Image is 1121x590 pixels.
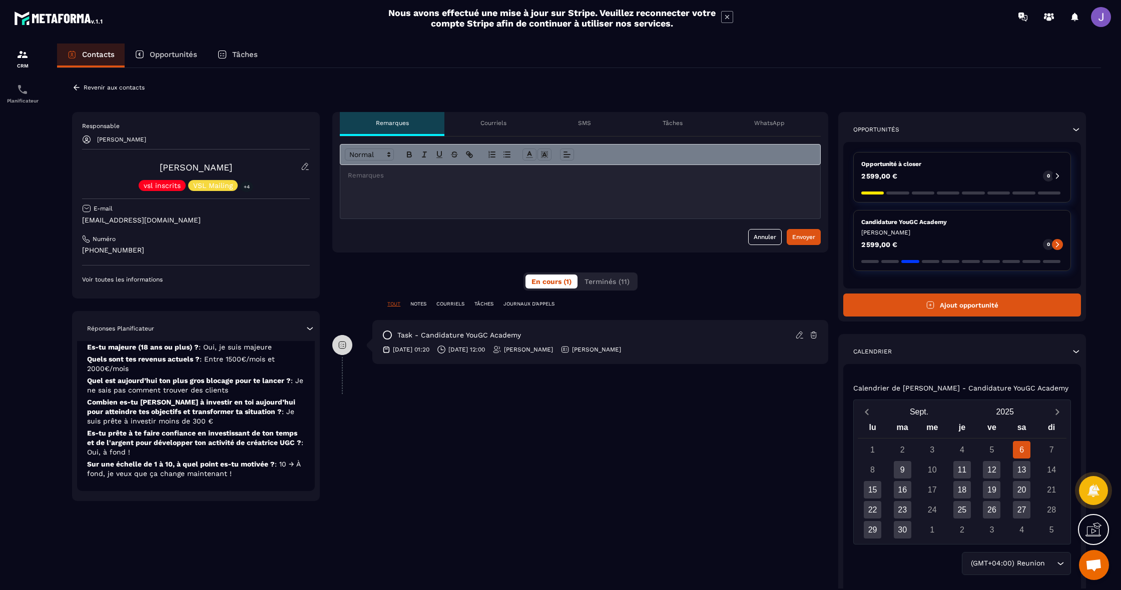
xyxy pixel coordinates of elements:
button: Ajout opportunité [843,293,1081,316]
p: Responsable [82,122,310,130]
p: Calendrier de [PERSON_NAME] - Candidature YouGC Academy [853,384,1068,392]
div: Search for option [962,552,1071,575]
p: Candidature YouGC Academy [861,218,1063,226]
a: Ouvrir le chat [1079,550,1109,580]
div: ma [887,420,917,438]
p: COURRIELS [436,300,464,307]
div: 6 [1013,441,1030,458]
button: En cours (1) [525,274,578,288]
img: logo [14,9,104,27]
p: Calendrier [853,347,892,355]
p: Contacts [82,50,115,59]
button: Open months overlay [876,403,962,420]
p: Combien es-tu [PERSON_NAME] à investir en toi aujourd’hui pour atteindre tes objectifs et transfo... [87,397,305,426]
div: 21 [1043,481,1060,498]
button: Annuler [748,229,782,245]
div: 27 [1013,501,1030,518]
p: Tâches [232,50,258,59]
div: 2 [953,521,971,538]
div: 20 [1013,481,1030,498]
div: ve [977,420,1007,438]
div: 25 [953,501,971,518]
div: 28 [1043,501,1060,518]
div: 14 [1043,461,1060,478]
p: 2 599,00 € [861,241,897,248]
a: Opportunités [125,43,207,67]
div: 17 [923,481,941,498]
p: [PERSON_NAME] [97,136,146,143]
div: 19 [983,481,1000,498]
div: 2 [894,441,911,458]
span: (GMT+04:00) Reunion [968,558,1047,569]
p: Opportunité à closer [861,160,1063,168]
div: Calendar days [858,441,1066,538]
p: Es-tu majeure (18 ans ou plus) ? [87,342,305,352]
p: 2 599,00 € [861,172,897,179]
div: 9 [894,461,911,478]
p: [EMAIL_ADDRESS][DOMAIN_NAME] [82,215,310,225]
button: Terminés (11) [579,274,636,288]
div: 11 [953,461,971,478]
div: 12 [983,461,1000,478]
div: 5 [1043,521,1060,538]
div: 7 [1043,441,1060,458]
button: Open years overlay [962,403,1048,420]
p: Opportunités [150,50,197,59]
a: schedulerschedulerPlanificateur [3,76,43,111]
button: Previous month [858,405,876,418]
div: 29 [864,521,881,538]
div: je [947,420,977,438]
div: sa [1007,420,1037,438]
p: 0 [1047,172,1050,179]
div: 30 [894,521,911,538]
div: Calendar wrapper [858,420,1066,538]
p: [DATE] 12:00 [448,345,485,353]
p: Revenir aux contacts [84,84,145,91]
p: E-mail [94,204,113,212]
div: 5 [983,441,1000,458]
img: formation [17,48,29,60]
div: di [1036,420,1066,438]
img: scheduler [17,83,29,95]
div: 1 [864,441,881,458]
div: 4 [1013,521,1030,538]
p: JOURNAUX D'APPELS [503,300,554,307]
div: 26 [983,501,1000,518]
p: Quel est aujourd’hui ton plus gros blocage pour te lancer ? [87,376,305,395]
p: task - Candidature YouGC Academy [397,330,521,340]
p: Tâches [663,119,683,127]
div: 3 [983,521,1000,538]
p: Sur une échelle de 1 à 10, à quel point es-tu motivée ? [87,459,305,478]
p: [PERSON_NAME] [572,345,621,353]
input: Search for option [1047,558,1054,569]
div: 15 [864,481,881,498]
p: [PERSON_NAME] [861,228,1063,236]
p: [DATE] 01:20 [393,345,429,353]
p: WhatsApp [754,119,785,127]
div: 24 [923,501,941,518]
p: TOUT [387,300,400,307]
p: vsl inscrits [144,182,181,189]
div: lu [858,420,888,438]
a: Contacts [57,43,125,67]
p: 0 [1047,241,1050,248]
a: formationformationCRM [3,41,43,76]
span: : Oui, je suis majeure [199,343,272,351]
p: Numéro [93,235,116,243]
p: Courriels [480,119,506,127]
p: [PHONE_NUMBER] [82,245,310,255]
div: 4 [953,441,971,458]
p: +4 [240,181,253,192]
a: [PERSON_NAME] [160,162,232,172]
div: Envoyer [792,232,815,242]
div: 13 [1013,461,1030,478]
p: Opportunités [853,125,899,133]
p: [PERSON_NAME] [504,345,553,353]
div: 16 [894,481,911,498]
div: 22 [864,501,881,518]
a: Tâches [207,43,268,67]
span: En cours (1) [531,277,572,285]
div: 18 [953,481,971,498]
p: Voir toutes les informations [82,275,310,283]
p: Es-tu prête à te faire confiance en investissant de ton temps et de l'argent pour développer ton ... [87,428,305,457]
